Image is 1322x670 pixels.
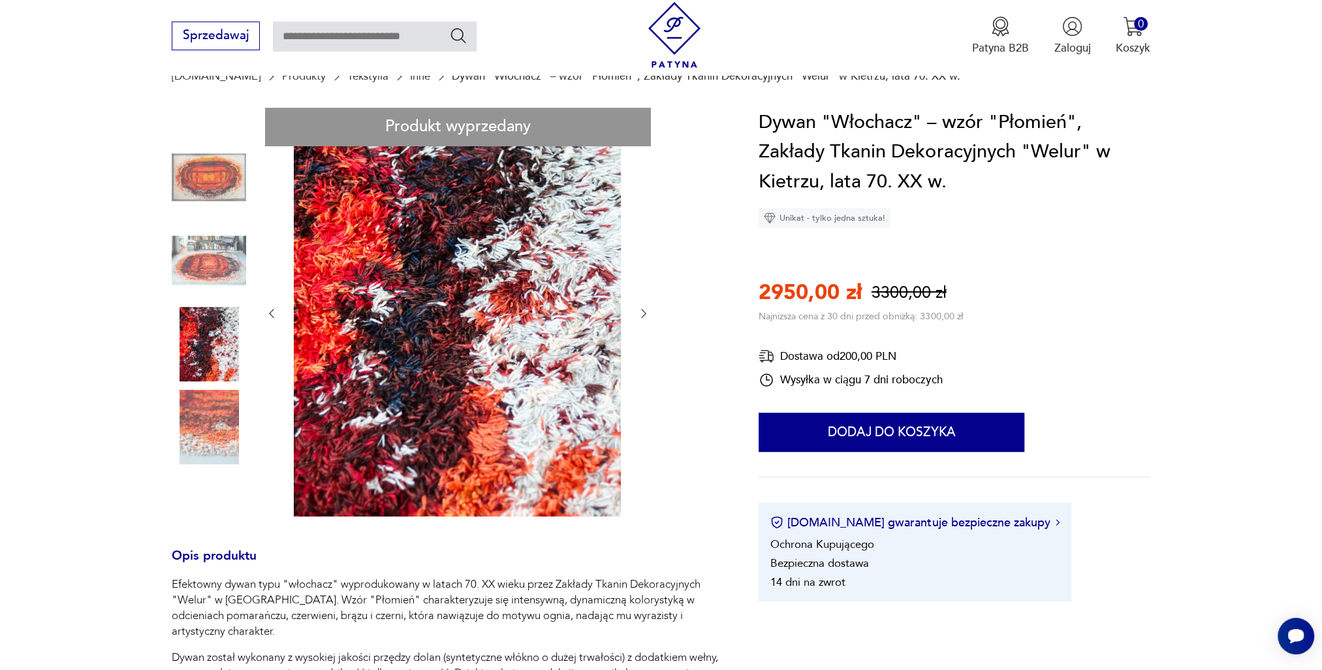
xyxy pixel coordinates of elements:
[452,70,960,82] p: Dywan "Włochacz" – wzór "Płomień", Zakłady Tkanin Dekoracyjnych "Welur" w Kietrzu, lata 70. XX w.
[770,537,874,552] li: Ochrona Kupującego
[972,40,1029,56] p: Patyna B2B
[172,390,246,464] img: Zdjęcie produktu Dywan "Włochacz" – wzór "Płomień", Zakłady Tkanin Dekoracyjnych "Welur" w Kietrz...
[642,2,708,68] img: Patyna - sklep z meblami i dekoracjami vintage
[972,16,1029,56] button: Patyna B2B
[759,348,774,364] img: Ikona dostawy
[172,31,260,42] a: Sprzedawaj
[265,108,650,146] div: Produkt wyprzedany
[172,307,246,381] img: Zdjęcie produktu Dywan "Włochacz" – wzór "Płomień", Zakłady Tkanin Dekoracyjnych "Welur" w Kietrz...
[172,140,246,215] img: Zdjęcie produktu Dywan "Włochacz" – wzór "Płomień", Zakłady Tkanin Dekoracyjnych "Welur" w Kietrz...
[1278,618,1314,654] iframe: Smartsupp widget button
[172,70,260,82] a: [DOMAIN_NAME]
[759,278,862,307] p: 2950,00 zł
[1062,16,1082,37] img: Ikonka użytkownika
[1116,40,1150,56] p: Koszyk
[1054,40,1090,56] p: Zaloguj
[1134,17,1148,31] div: 0
[759,208,890,228] div: Unikat - tylko jedna sztuka!
[1056,519,1060,526] img: Ikona strzałki w prawo
[764,212,776,224] img: Ikona diamentu
[172,223,246,298] img: Zdjęcie produktu Dywan "Włochacz" – wzór "Płomień", Zakłady Tkanin Dekoracyjnych "Welur" w Kietrz...
[990,16,1011,37] img: Ikona medalu
[282,70,326,82] a: Produkty
[294,108,621,517] img: Zdjęcie produktu Dywan "Włochacz" – wzór "Płomień", Zakłady Tkanin Dekoracyjnych "Welur" w Kietrz...
[759,348,942,364] div: Dostawa od 200,00 PLN
[410,70,430,82] a: Inne
[347,70,388,82] a: Tekstylia
[770,516,783,529] img: Ikona certyfikatu
[759,310,962,323] p: Najniższa cena z 30 dni przed obniżką: 3300,00 zł
[172,577,721,639] p: Efektowny dywan typu "włochacz" wyprodukowany w latach 70. XX wieku przez Zakłady Tkanin Dekoracy...
[770,575,845,590] li: 14 dni na zwrot
[449,26,468,45] button: Szukaj
[759,413,1024,452] button: Dodaj do koszyka
[1123,16,1143,37] img: Ikona koszyka
[759,372,942,388] div: Wysyłka w ciągu 7 dni roboczych
[770,556,869,571] li: Bezpieczna dostawa
[1116,16,1150,56] button: 0Koszyk
[872,281,947,304] p: 3300,00 zł
[1054,16,1090,56] button: Zaloguj
[770,515,1060,531] button: [DOMAIN_NAME] gwarantuje bezpieczne zakupy
[972,16,1029,56] a: Ikona medaluPatyna B2B
[172,22,260,50] button: Sprzedawaj
[759,108,1150,197] h1: Dywan "Włochacz" – wzór "Płomień", Zakłady Tkanin Dekoracyjnych "Welur" w Kietrzu, lata 70. XX w.
[172,551,721,577] h3: Opis produktu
